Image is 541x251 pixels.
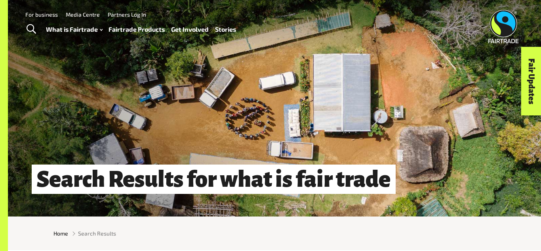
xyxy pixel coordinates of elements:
a: For business [25,11,58,18]
a: Media Centre [66,11,100,18]
a: Toggle Search [21,19,41,39]
span: Search Results [78,229,116,238]
img: Fairtrade Australia New Zealand logo [488,10,519,43]
h1: Search Results for what is fair trade [32,165,396,194]
a: What is Fairtrade [46,24,103,35]
a: Stories [215,24,236,35]
a: Fairtrade Products [109,24,165,35]
a: Get Involved [171,24,209,35]
a: Partners Log In [108,11,146,18]
a: Home [53,229,68,238]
